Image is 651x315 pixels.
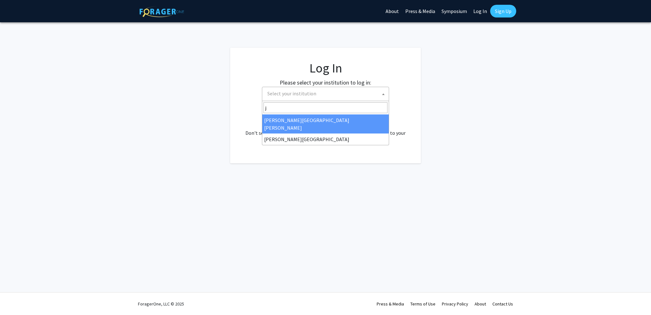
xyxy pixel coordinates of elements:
[243,60,408,76] h1: Log In
[264,102,387,113] input: Search
[492,301,513,307] a: Contact Us
[475,301,486,307] a: About
[265,87,389,100] span: Select your institution
[410,301,435,307] a: Terms of Use
[267,90,316,97] span: Select your institution
[262,134,389,145] li: [PERSON_NAME][GEOGRAPHIC_DATA]
[243,114,408,144] div: No account? . Don't see your institution? about bringing ForagerOne to your institution.
[5,286,27,310] iframe: Chat
[490,5,516,17] a: Sign Up
[442,301,468,307] a: Privacy Policy
[140,6,184,17] img: ForagerOne Logo
[377,301,404,307] a: Press & Media
[262,114,389,134] li: [PERSON_NAME][GEOGRAPHIC_DATA][PERSON_NAME]
[262,87,389,101] span: Select your institution
[280,78,371,87] label: Please select your institution to log in:
[138,293,184,315] div: ForagerOne, LLC © 2025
